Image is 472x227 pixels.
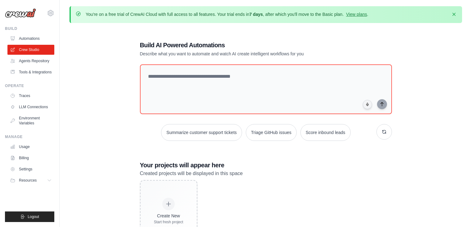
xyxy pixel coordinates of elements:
a: View plans [346,12,367,17]
strong: 7 days [249,12,263,17]
button: Summarize customer support tickets [161,124,242,141]
button: Score inbound leads [300,124,351,141]
button: Triage GitHub issues [246,124,297,141]
a: Tools & Integrations [7,67,54,77]
div: Create New [154,213,183,219]
button: Logout [5,211,54,222]
a: Agents Repository [7,56,54,66]
span: Resources [19,178,37,183]
div: Build [5,26,54,31]
p: You're on a free trial of CrewAI Cloud with full access to all features. Your trial ends in , aft... [86,11,368,17]
span: Logout [28,214,39,219]
p: Created projects will be displayed in this space [140,169,392,178]
div: Manage [5,134,54,139]
p: Describe what you want to automate and watch AI create intelligent workflows for you [140,51,348,57]
img: Logo [5,8,36,18]
a: Billing [7,153,54,163]
button: Click to speak your automation idea [363,100,372,109]
h3: Your projects will appear here [140,161,392,169]
a: Crew Studio [7,45,54,55]
div: Operate [5,83,54,88]
a: Automations [7,34,54,44]
a: Environment Variables [7,113,54,128]
button: Get new suggestions [376,124,392,140]
a: LLM Connections [7,102,54,112]
a: Settings [7,164,54,174]
a: Traces [7,91,54,101]
a: Usage [7,142,54,152]
div: Start fresh project [154,220,183,225]
h1: Build AI Powered Automations [140,41,348,49]
button: Resources [7,175,54,185]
